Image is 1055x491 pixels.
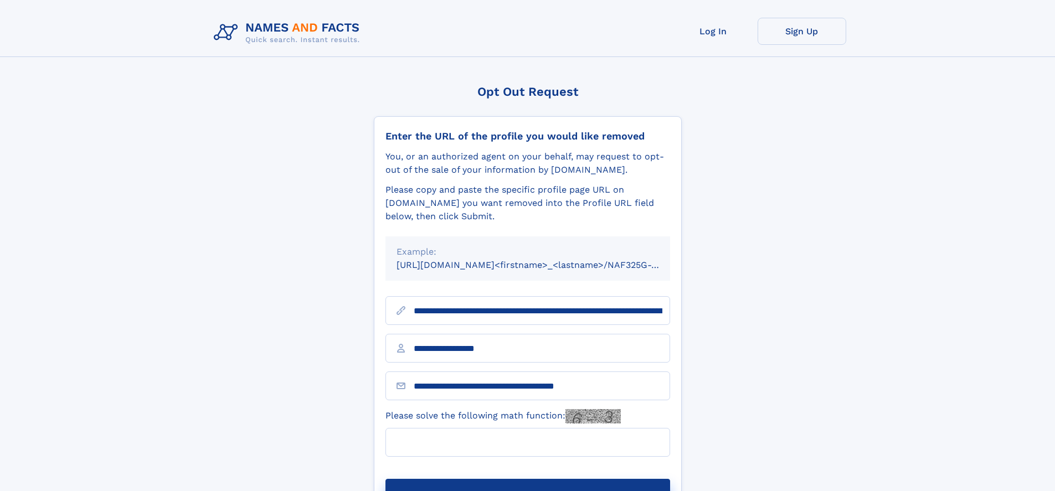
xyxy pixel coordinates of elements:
[758,18,846,45] a: Sign Up
[385,183,670,223] div: Please copy and paste the specific profile page URL on [DOMAIN_NAME] you want removed into the Pr...
[209,18,369,48] img: Logo Names and Facts
[385,130,670,142] div: Enter the URL of the profile you would like removed
[397,245,659,259] div: Example:
[385,150,670,177] div: You, or an authorized agent on your behalf, may request to opt-out of the sale of your informatio...
[374,85,682,99] div: Opt Out Request
[385,409,621,423] label: Please solve the following math function:
[669,18,758,45] a: Log In
[397,260,691,270] small: [URL][DOMAIN_NAME]<firstname>_<lastname>/NAF325G-xxxxxxxx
